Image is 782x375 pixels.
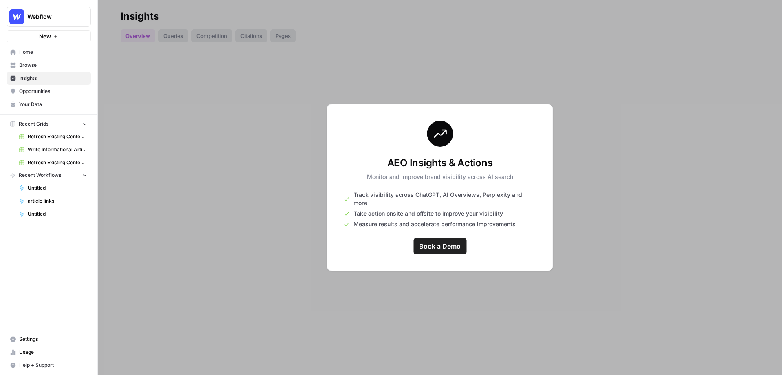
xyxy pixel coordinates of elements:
span: article links [28,197,87,205]
span: Recent Grids [19,120,48,128]
span: Untitled [28,184,87,192]
button: Help + Support [7,359,91,372]
a: Opportunities [7,85,91,98]
button: Recent Workflows [7,169,91,181]
span: Insights [19,75,87,82]
a: Book a Demo [413,238,466,254]
a: Untitled [15,181,91,194]
a: Usage [7,346,91,359]
a: Untitled [15,207,91,221]
span: Refresh Existing Content (6) [28,133,87,140]
a: Refresh Existing Content (6) [15,130,91,143]
span: Untitled [28,210,87,218]
span: New [39,32,51,40]
span: Refresh Existing Content (11) [28,159,87,166]
span: Book a Demo [419,241,461,251]
span: Take action onsite and offsite to improve your visibility [354,210,503,218]
span: Measure results and accelerate performance improvements [354,220,516,228]
a: article links [15,194,91,207]
p: Monitor and improve brand visibility across AI search [367,173,513,181]
a: Write Informational Article [15,143,91,156]
span: Track visibility across ChatGPT, AI Overviews, Perplexity and more [354,191,536,207]
span: Browse [19,62,87,69]
span: Usage [19,349,87,356]
span: Settings [19,335,87,343]
a: Refresh Existing Content (11) [15,156,91,169]
img: Webflow Logo [9,9,24,24]
a: Settings [7,333,91,346]
span: Opportunities [19,88,87,95]
span: Your Data [19,101,87,108]
span: Help + Support [19,362,87,369]
span: Write Informational Article [28,146,87,153]
span: Recent Workflows [19,172,61,179]
h3: AEO Insights & Actions [367,157,513,170]
button: New [7,30,91,42]
span: Home [19,49,87,56]
a: Insights [7,72,91,85]
a: Browse [7,59,91,72]
span: Webflow [27,13,77,21]
a: Your Data [7,98,91,111]
button: Workspace: Webflow [7,7,91,27]
button: Recent Grids [7,118,91,130]
a: Home [7,46,91,59]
